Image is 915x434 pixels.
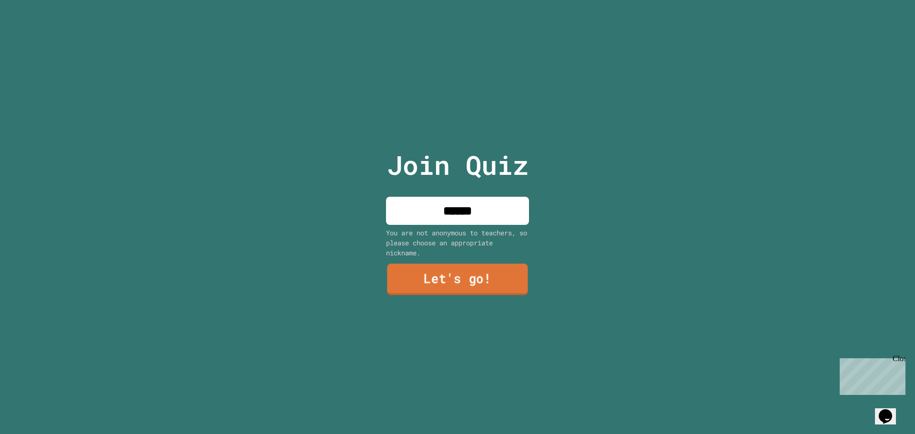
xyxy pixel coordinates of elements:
div: You are not anonymous to teachers, so please choose an appropriate nickname. [386,228,529,258]
a: Let's go! [387,264,528,295]
iframe: chat widget [836,354,905,395]
p: Join Quiz [387,145,529,185]
iframe: chat widget [875,396,905,424]
div: Chat with us now!Close [4,4,66,61]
